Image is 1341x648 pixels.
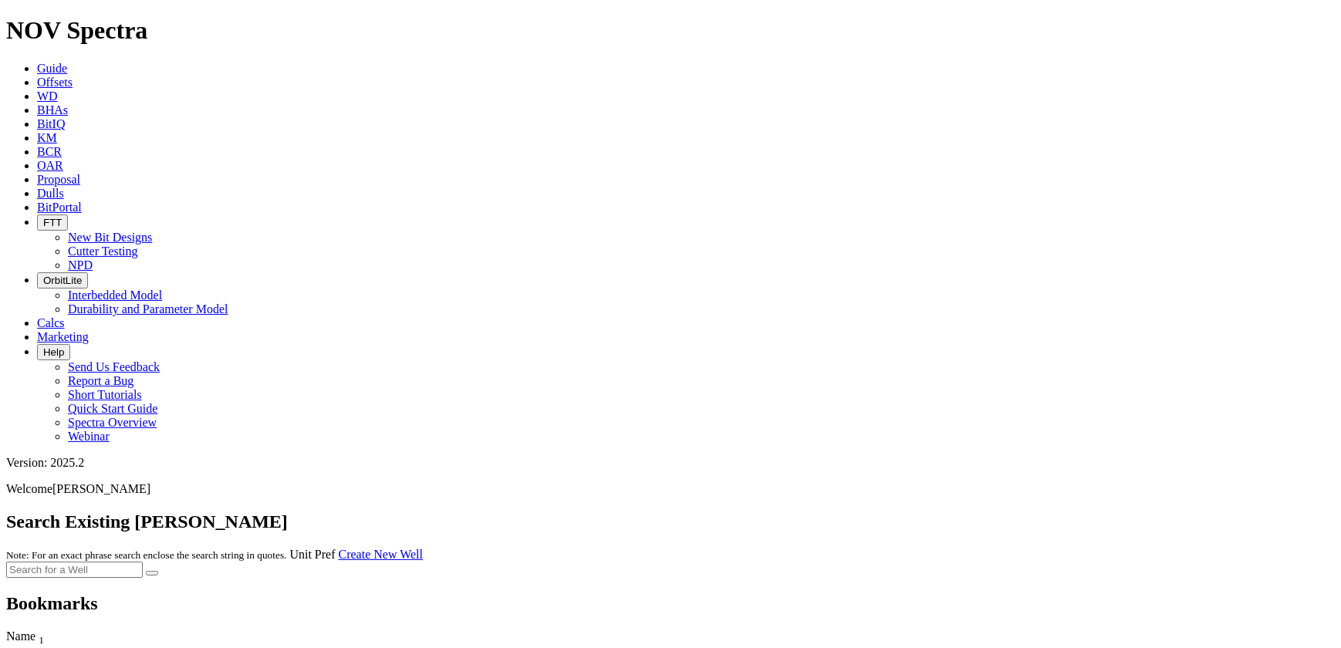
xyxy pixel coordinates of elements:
h2: Bookmarks [6,593,1335,614]
span: OrbitLite [43,275,82,286]
h2: Search Existing [PERSON_NAME] [6,511,1335,532]
div: Name Sort None [6,629,1231,646]
a: BCR [37,145,62,158]
a: Webinar [68,430,110,443]
span: Help [43,346,64,358]
a: Spectra Overview [68,416,157,429]
a: Unit Pref [289,548,335,561]
a: Calcs [37,316,65,329]
a: Quick Start Guide [68,402,157,415]
a: Cutter Testing [68,245,138,258]
a: Short Tutorials [68,388,142,401]
a: BitPortal [37,201,82,214]
a: New Bit Designs [68,231,152,244]
button: FTT [37,214,68,231]
span: FTT [43,217,62,228]
a: Report a Bug [68,374,133,387]
h1: NOV Spectra [6,16,1335,45]
p: Welcome [6,482,1335,496]
a: KM [37,131,57,144]
span: [PERSON_NAME] [52,482,150,495]
a: Interbedded Model [68,289,162,302]
div: Version: 2025.2 [6,456,1335,470]
a: Dulls [37,187,64,200]
button: Help [37,344,70,360]
a: BHAs [37,103,68,116]
a: Send Us Feedback [68,360,160,373]
small: Note: For an exact phrase search enclose the search string in quotes. [6,549,286,561]
a: BitIQ [37,117,65,130]
a: Durability and Parameter Model [68,302,228,316]
a: Guide [37,62,67,75]
input: Search for a Well [6,562,143,578]
sub: 1 [39,634,44,646]
a: Create New Well [339,548,423,561]
span: Name [6,629,35,643]
a: OAR [37,159,63,172]
a: Marketing [37,330,89,343]
a: Proposal [37,173,80,186]
a: NPD [68,258,93,272]
a: WD [37,89,58,103]
a: Offsets [37,76,73,89]
button: OrbitLite [37,272,88,289]
span: Sort None [39,629,44,643]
